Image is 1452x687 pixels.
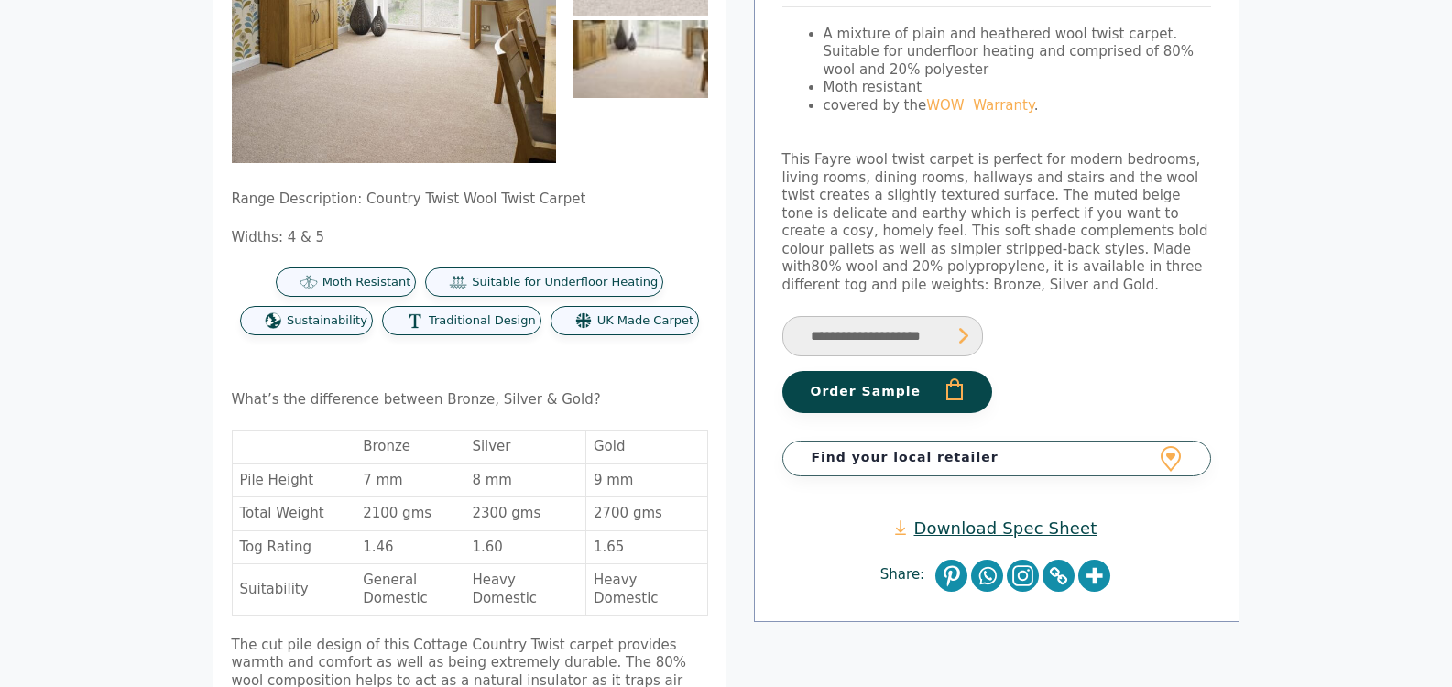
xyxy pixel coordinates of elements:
img: Country Twist [573,20,708,98]
td: 2300 gms [464,497,586,531]
td: General Domestic [355,564,464,616]
span: UK Made Carpet [597,313,693,329]
span: A mixture of plain and heathered wool twist carpet. Suitable for underfloor heating and comprised... [824,26,1195,78]
td: 1.60 [464,531,586,565]
span: Suitable for Underfloor Heating [472,275,658,290]
td: Heavy Domestic [464,564,586,616]
button: Order Sample [782,371,992,413]
td: Silver [464,431,586,464]
span: 80% wool and 20% polypropylene, it is available in three different tog and pile weights: Bronze, ... [782,258,1203,293]
a: Find your local retailer [782,441,1211,475]
a: Pinterest [935,560,967,592]
span: Moth Resistant [322,275,411,290]
td: Gold [586,431,708,464]
a: More [1078,560,1110,592]
td: 1.65 [586,531,708,565]
td: 2700 gms [586,497,708,531]
td: 2100 gms [355,497,464,531]
td: Pile Height [233,464,356,498]
td: Total Weight [233,497,356,531]
td: 8 mm [464,464,586,498]
p: Widths: 4 & 5 [232,229,708,247]
span: Moth resistant [824,79,923,95]
td: 9 mm [586,464,708,498]
p: What’s the difference between Bronze, Silver & Gold? [232,391,708,409]
li: covered by the . [824,97,1211,115]
a: Whatsapp [971,560,1003,592]
td: 1.46 [355,531,464,565]
span: Traditional Design [429,313,536,329]
a: Download Spec Sheet [895,518,1097,539]
td: Suitability [233,564,356,616]
td: 7 mm [355,464,464,498]
td: Tog Rating [233,531,356,565]
td: Bronze [355,431,464,464]
a: Instagram [1007,560,1039,592]
span: Sustainability [287,313,367,329]
a: Copy Link [1043,560,1075,592]
span: Share: [880,566,933,584]
span: This Fayre wool twist carpet is perfect for modern bedrooms, living rooms, dining rooms, hallways... [782,151,1208,275]
a: WOW Warranty [926,97,1033,114]
p: Range Description: Country Twist Wool Twist Carpet [232,191,708,209]
td: Heavy Domestic [586,564,708,616]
